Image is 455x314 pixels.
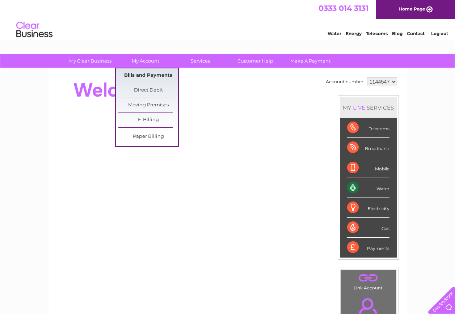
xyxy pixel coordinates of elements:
a: Make A Payment [281,54,340,68]
div: LIVE [351,104,367,111]
a: Contact [407,31,425,36]
a: My Account [115,54,175,68]
div: Payments [347,238,389,257]
a: Water [328,31,341,36]
a: Direct Debit [118,83,178,98]
div: Broadband [347,138,389,158]
td: Account number [324,76,365,88]
a: Blog [392,31,403,36]
div: Telecoms [347,118,389,138]
a: Moving Premises [118,98,178,113]
a: E-Billing [118,113,178,127]
div: MY SERVICES [340,97,397,118]
div: Gas [347,218,389,238]
div: Electricity [347,198,389,218]
a: Energy [346,31,362,36]
a: 0333 014 3131 [319,4,368,13]
a: Telecoms [366,31,388,36]
a: Bills and Payments [118,68,178,83]
div: Clear Business is a trading name of Verastar Limited (registered in [GEOGRAPHIC_DATA] No. 3667643... [57,4,399,35]
a: . [342,272,394,284]
a: Services [170,54,230,68]
a: Customer Help [226,54,285,68]
div: Mobile [347,158,389,178]
a: Paper Billing [118,130,178,144]
a: Log out [431,31,448,36]
div: Water [347,178,389,198]
a: My Clear Business [60,54,120,68]
td: Link Account [340,270,396,292]
img: logo.png [16,19,53,41]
